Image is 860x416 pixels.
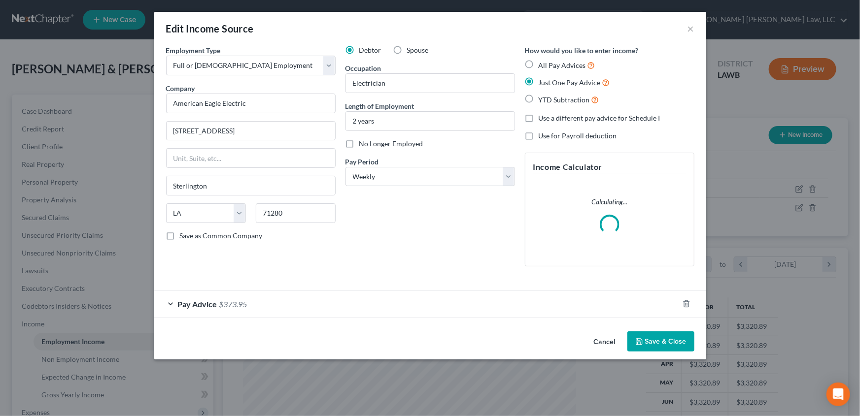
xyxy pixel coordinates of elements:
button: × [688,23,694,34]
span: Debtor [359,46,381,54]
span: All Pay Advices [539,61,586,69]
span: Just One Pay Advice [539,78,601,87]
input: Enter zip... [256,203,336,223]
input: Search company by name... [166,94,336,113]
span: Save as Common Company [180,231,263,240]
label: Occupation [345,63,381,73]
input: -- [346,74,515,93]
span: $373.95 [219,299,247,309]
input: Enter city... [167,176,335,195]
label: How would you like to enter income? [525,45,639,56]
input: Unit, Suite, etc... [167,149,335,167]
span: Use a different pay advice for Schedule I [539,114,660,122]
span: YTD Subtraction [539,96,590,104]
div: Open Intercom Messenger [826,383,850,406]
label: Length of Employment [345,101,414,111]
span: Pay Advice [178,299,217,309]
span: No Longer Employed [359,139,423,148]
input: ex: 2 years [346,112,515,130]
span: Pay Period [345,158,379,166]
div: Edit Income Source [166,22,254,35]
button: Save & Close [627,331,694,352]
input: Enter address... [167,122,335,140]
button: Cancel [586,332,623,352]
span: Use for Payroll deduction [539,131,617,140]
span: Company [166,84,195,93]
span: Spouse [407,46,429,54]
span: Employment Type [166,46,221,55]
p: Calculating... [533,197,686,207]
h5: Income Calculator [533,161,686,173]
